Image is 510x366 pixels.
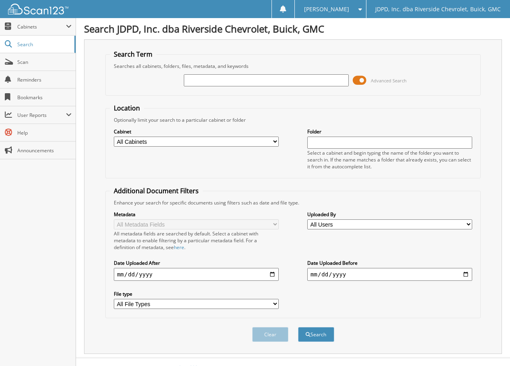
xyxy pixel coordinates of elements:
input: start [114,268,279,281]
label: File type [114,290,279,297]
span: Cabinets [17,23,66,30]
span: Announcements [17,147,72,154]
div: Select a cabinet and begin typing the name of the folder you want to search in. If the name match... [307,149,472,170]
span: User Reports [17,112,66,119]
h1: Search JDPD, Inc. dba Riverside Chevrolet, Buick, GMC [84,22,502,35]
label: Metadata [114,211,279,218]
label: Date Uploaded After [114,260,279,266]
div: Searches all cabinets, folders, files, metadata, and keywords [110,63,476,70]
button: Clear [252,327,288,342]
span: Help [17,129,72,136]
label: Cabinet [114,128,279,135]
div: Enhance your search for specific documents using filters such as date and file type. [110,199,476,206]
input: end [307,268,472,281]
div: All metadata fields are searched by default. Select a cabinet with metadata to enable filtering b... [114,230,279,251]
legend: Search Term [110,50,156,59]
span: Reminders [17,76,72,83]
span: Bookmarks [17,94,72,101]
span: JDPD, Inc. dba Riverside Chevrolet, Buick, GMC [375,7,501,12]
label: Uploaded By [307,211,472,218]
span: Scan [17,59,72,65]
legend: Additional Document Filters [110,186,203,195]
button: Search [298,327,334,342]
img: scan123-logo-white.svg [8,4,68,14]
label: Folder [307,128,472,135]
span: Advanced Search [371,78,407,84]
a: here [174,244,184,251]
span: [PERSON_NAME] [304,7,349,12]
legend: Location [110,104,144,112]
span: Search [17,41,70,48]
label: Date Uploaded Before [307,260,472,266]
div: Optionally limit your search to a particular cabinet or folder [110,117,476,123]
